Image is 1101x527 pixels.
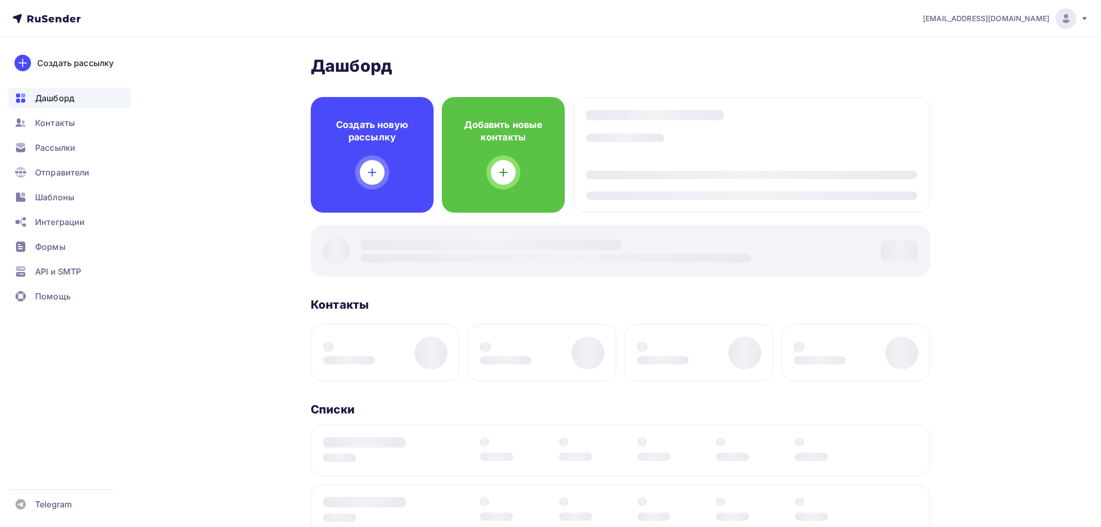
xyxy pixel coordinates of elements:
span: Рассылки [35,141,75,154]
span: API и SMTP [35,265,81,278]
span: Шаблоны [35,191,74,203]
span: [EMAIL_ADDRESS][DOMAIN_NAME] [923,13,1049,24]
span: Формы [35,241,66,253]
div: Создать рассылку [37,57,114,69]
a: Отправители [8,162,131,183]
a: [EMAIL_ADDRESS][DOMAIN_NAME] [923,8,1089,29]
span: Интеграции [35,216,85,228]
span: Дашборд [35,92,74,104]
a: Контакты [8,113,131,133]
h3: Контакты [311,297,369,312]
span: Telegram [35,498,72,510]
h4: Создать новую рассылку [327,119,417,143]
h4: Добавить новые контакты [458,119,548,143]
h2: Дашборд [311,56,930,76]
span: Помощь [35,290,71,302]
h3: Списки [311,402,355,417]
a: Рассылки [8,137,131,158]
a: Шаблоны [8,187,131,207]
a: Формы [8,236,131,257]
span: Отправители [35,166,90,179]
span: Контакты [35,117,75,129]
a: Дашборд [8,88,131,108]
